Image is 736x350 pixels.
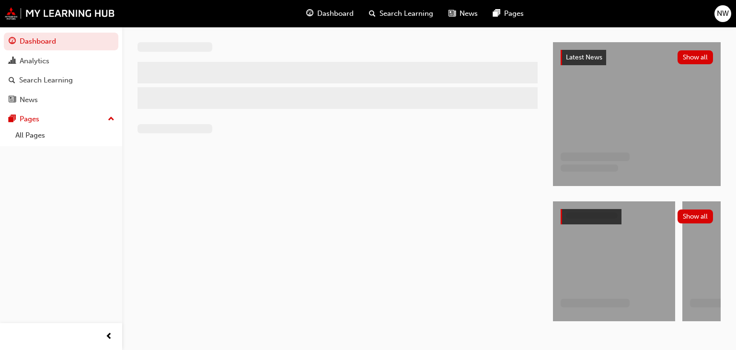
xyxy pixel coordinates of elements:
[5,7,115,20] img: mmal
[9,96,16,105] span: news-icon
[369,8,376,20] span: search-icon
[561,50,713,65] a: Latest NewsShow all
[566,53,602,61] span: Latest News
[493,8,500,20] span: pages-icon
[4,31,118,110] button: DashboardAnalyticsSearch LearningNews
[361,4,441,23] a: search-iconSearch Learning
[504,8,524,19] span: Pages
[485,4,531,23] a: pages-iconPages
[9,37,16,46] span: guage-icon
[4,71,118,89] a: Search Learning
[714,5,731,22] button: NW
[20,94,38,105] div: News
[9,115,16,124] span: pages-icon
[317,8,354,19] span: Dashboard
[4,33,118,50] a: Dashboard
[19,75,73,86] div: Search Learning
[4,110,118,128] button: Pages
[108,113,115,126] span: up-icon
[561,209,713,224] a: Show all
[678,210,713,223] button: Show all
[448,8,456,20] span: news-icon
[678,50,713,64] button: Show all
[20,114,39,125] div: Pages
[379,8,433,19] span: Search Learning
[306,8,313,20] span: guage-icon
[717,8,729,19] span: NW
[4,91,118,109] a: News
[299,4,361,23] a: guage-iconDashboard
[441,4,485,23] a: news-iconNews
[20,56,49,67] div: Analytics
[460,8,478,19] span: News
[4,52,118,70] a: Analytics
[9,76,15,85] span: search-icon
[105,331,113,343] span: prev-icon
[11,128,118,143] a: All Pages
[9,57,16,66] span: chart-icon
